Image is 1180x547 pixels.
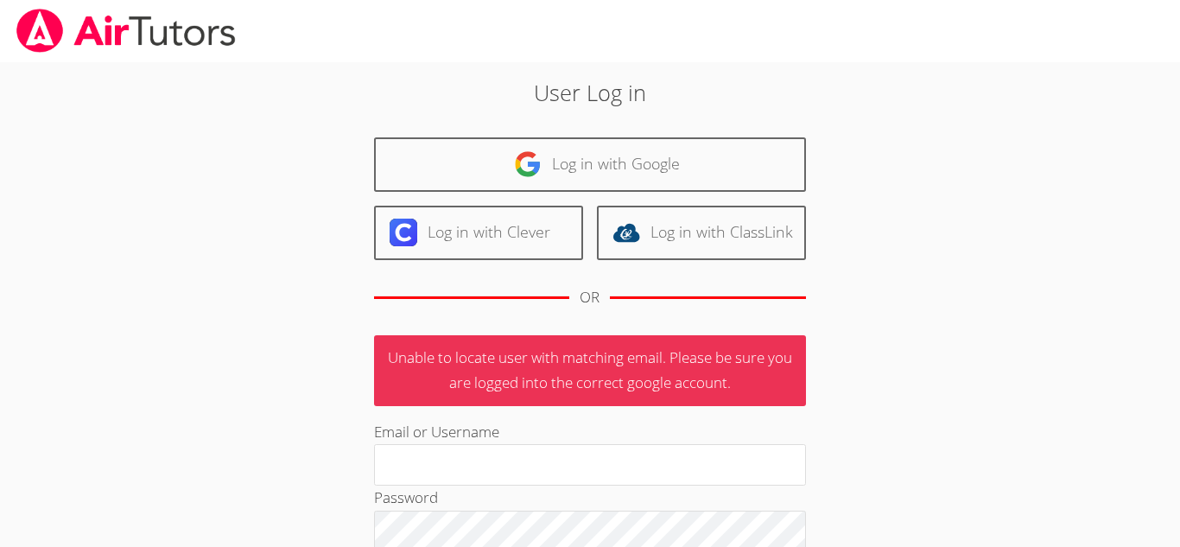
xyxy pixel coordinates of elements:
a: Log in with ClassLink [597,206,806,260]
div: OR [580,285,600,310]
a: Log in with Google [374,137,806,192]
img: airtutors_banner-c4298cdbf04f3fff15de1276eac7730deb9818008684d7c2e4769d2f7ddbe033.png [15,9,238,53]
p: Unable to locate user with matching email. Please be sure you are logged into the correct google ... [374,335,806,406]
img: classlink-logo-d6bb404cc1216ec64c9a2012d9dc4662098be43eaf13dc465df04b49fa7ab582.svg [612,219,640,246]
a: Log in with Clever [374,206,583,260]
h2: User Log in [271,76,909,109]
img: google-logo-50288ca7cdecda66e5e0955fdab243c47b7ad437acaf1139b6f446037453330a.svg [514,150,542,178]
img: clever-logo-6eab21bc6e7a338710f1a6ff85c0baf02591cd810cc4098c63d3a4b26e2feb20.svg [390,219,417,246]
label: Email or Username [374,422,499,442]
label: Password [374,487,438,507]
